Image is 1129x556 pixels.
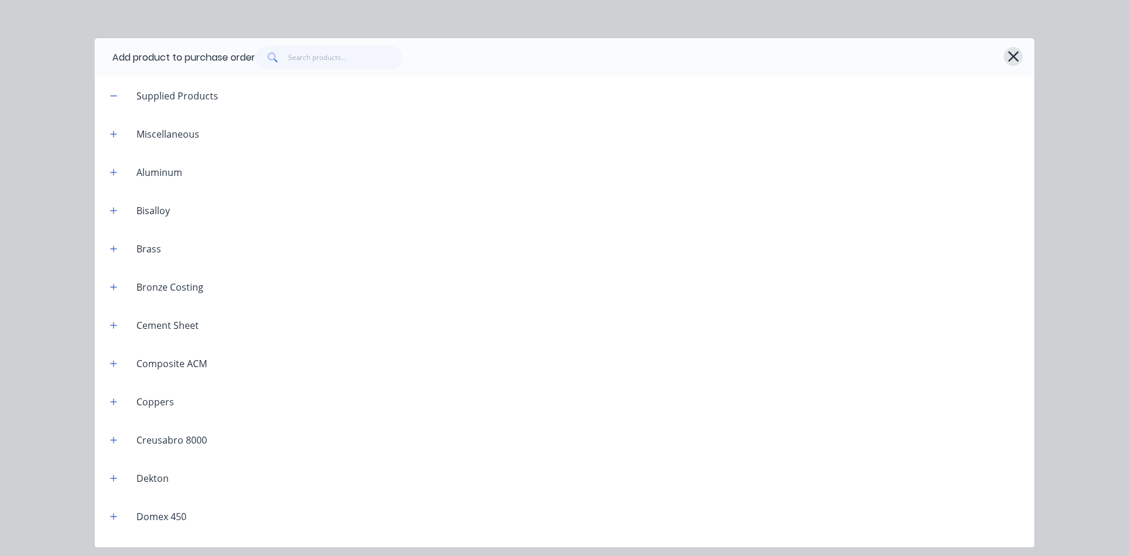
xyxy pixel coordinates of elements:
div: Dekton [127,471,178,485]
div: Creusabro 8000 [127,433,216,447]
div: Supplied Products [127,89,228,103]
div: Composite ACM [127,357,216,371]
div: Miscellaneous [127,127,209,141]
div: Cement Sheet [127,318,208,332]
div: Coppers [127,395,183,409]
div: Domex 450 [127,510,196,524]
div: Aluminum [127,165,192,179]
div: Bisalloy [127,204,179,218]
div: Add product to purchase order [112,51,255,65]
div: Brass [127,242,171,256]
input: Search products... [288,46,403,69]
div: Bronze Costing [127,280,213,294]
